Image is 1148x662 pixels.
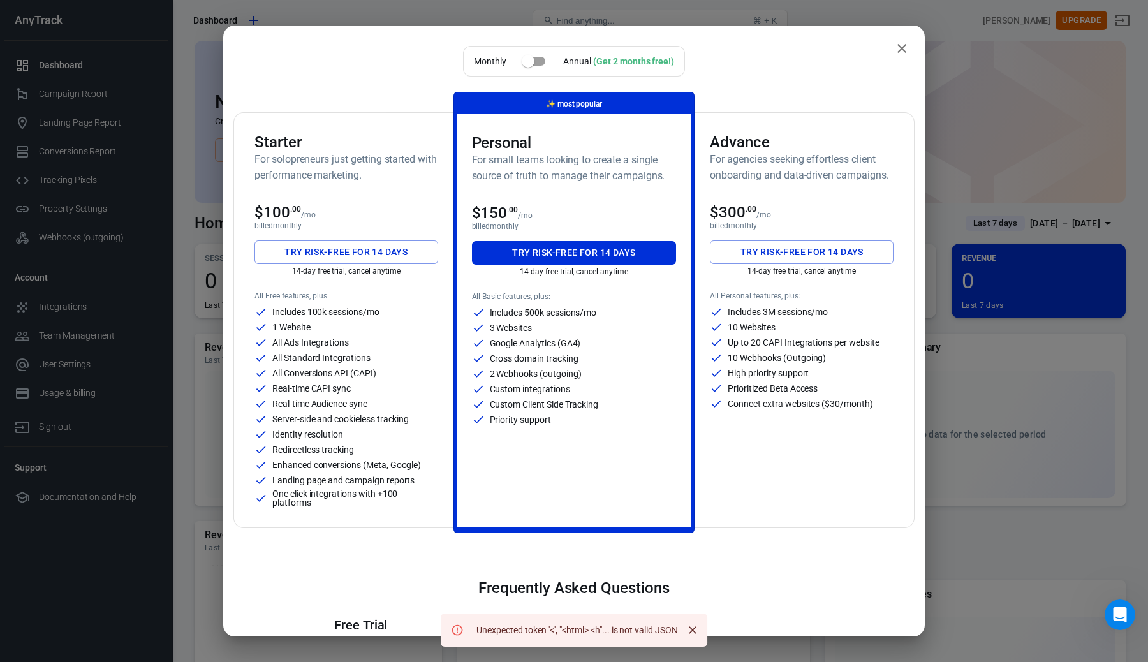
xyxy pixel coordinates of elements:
[272,430,343,439] p: Identity resolution
[272,489,438,507] p: One click integrations with +100 platforms
[272,369,376,378] p: All Conversions API (CAPI)
[272,445,354,454] p: Redirectless tracking
[710,133,894,151] h3: Advance
[593,56,674,66] div: (Get 2 months free!)
[546,99,556,108] span: magic
[1105,599,1135,630] iframe: Intercom live chat
[490,323,533,332] p: 3 Websites
[490,385,570,394] p: Custom integrations
[683,621,702,640] button: Close
[272,399,367,408] p: Real-time Audience sync
[546,98,602,111] p: most popular
[472,267,677,276] p: 14-day free trial, cancel anytime
[518,211,533,220] p: /mo
[254,240,438,264] button: Try risk-free for 14 days
[301,210,316,219] p: /mo
[490,354,578,363] p: Cross domain tracking
[756,210,771,219] p: /mo
[272,307,379,316] p: Includes 100k sessions/mo
[746,205,756,214] sup: .00
[728,323,775,332] p: 10 Websites
[472,134,677,152] h3: Personal
[490,415,551,424] p: Priority support
[254,151,438,183] h6: For solopreneurs just getting started with performance marketing.
[728,338,879,347] p: Up to 20 CAPI Integrations per website
[728,353,826,362] p: 10 Webhooks (Outgoing)
[728,307,828,316] p: Includes 3M sessions/mo
[474,55,506,68] p: Monthly
[710,203,756,221] span: $300
[728,399,872,408] p: Connect extra websites ($30/month)
[272,476,415,485] p: Landing page and campaign reports
[710,240,894,264] button: Try risk-free for 14 days
[272,353,371,362] p: All Standard Integrations
[290,205,301,214] sup: .00
[272,415,409,423] p: Server-side and cookieless tracking
[472,222,677,231] p: billed monthly
[471,619,683,642] div: Unexpected token '<', "<html> <h"... is not valid JSON
[254,267,438,276] p: 14-day free trial, cancel anytime
[334,617,814,633] h4: Free Trial
[272,460,421,469] p: Enhanced conversions (Meta, Google)
[490,400,599,409] p: Custom Client Side Tracking
[472,292,677,301] p: All Basic features, plus:
[563,55,674,68] div: Annual
[710,221,894,230] p: billed monthly
[272,338,349,347] p: All Ads Integrations
[254,291,438,300] p: All Free features, plus:
[728,369,809,378] p: High priority support
[472,204,519,222] span: $150
[472,152,677,184] h6: For small teams looking to create a single source of truth to manage their campaigns.
[490,369,582,378] p: 2 Webhooks (outgoing)
[728,384,818,393] p: Prioritized Beta Access
[272,323,311,332] p: 1 Website
[254,203,301,221] span: $100
[710,151,894,183] h6: For agencies seeking effortless client onboarding and data-driven campaigns.
[254,221,438,230] p: billed monthly
[490,308,597,317] p: Includes 500k sessions/mo
[472,241,677,265] button: Try risk-free for 14 days
[710,267,894,276] p: 14-day free trial, cancel anytime
[254,133,438,151] h3: Starter
[490,339,581,348] p: Google Analytics (GA4)
[710,291,894,300] p: All Personal features, plus:
[272,384,351,393] p: Real-time CAPI sync
[889,36,915,61] button: close
[334,579,814,597] h3: Frequently Asked Questions
[507,205,518,214] sup: .00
